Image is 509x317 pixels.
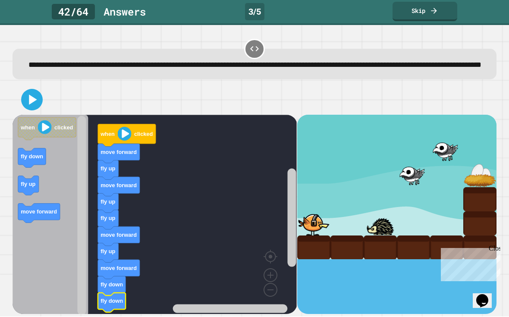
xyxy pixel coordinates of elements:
[101,182,137,188] text: move forward
[101,131,115,138] text: when
[101,232,137,239] text: move forward
[101,265,137,271] text: move forward
[101,248,116,255] text: fly up
[101,166,116,172] text: fly up
[52,4,95,20] div: 42 / 64
[101,282,123,288] text: fly down
[21,181,36,188] text: fly up
[21,209,57,215] text: move forward
[54,124,73,131] text: clicked
[101,298,123,304] text: fly down
[101,149,137,156] text: move forward
[437,245,500,282] iframe: chat widget
[101,199,116,205] text: fly up
[21,154,44,160] text: fly down
[134,131,153,138] text: clicked
[393,2,457,22] a: Skip
[104,4,146,20] div: Answer s
[245,3,264,21] div: 3 / 5
[13,115,297,314] div: Blockly Workspace
[101,215,116,222] text: fly up
[21,124,35,131] text: when
[473,282,500,308] iframe: chat widget
[3,3,60,55] div: Chat with us now!Close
